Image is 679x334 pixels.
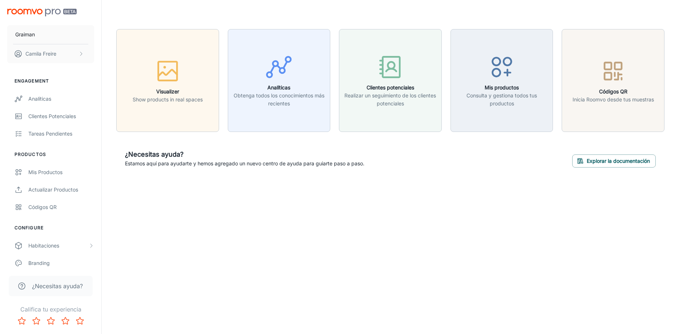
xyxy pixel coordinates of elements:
[133,96,203,104] p: Show products in real spaces
[125,149,364,160] h6: ¿Necesitas ayuda?
[233,84,326,92] h6: Analíticas
[28,130,94,138] div: Tareas pendientes
[7,44,94,63] button: Camila Freire
[344,92,437,108] p: Realizar un seguimiento de los clientes potenciales
[25,50,56,58] p: Camila Freire
[455,84,549,92] h6: Mis productos
[339,29,442,132] button: Clientes potencialesRealizar un seguimiento de los clientes potenciales
[28,186,94,194] div: Actualizar productos
[572,154,656,168] button: Explorar la documentación
[573,88,654,96] h6: Códigos QR
[116,29,219,132] button: VisualizerShow products in real spaces
[15,31,35,39] p: Graiman
[562,29,664,132] button: Códigos QRInicia Roomvo desde tus muestras
[133,88,203,96] h6: Visualizer
[344,84,437,92] h6: Clientes potenciales
[28,203,94,211] div: Códigos QR
[125,160,364,168] p: Estamos aquí para ayudarte y hemos agregado un nuevo centro de ayuda para guiarte paso a paso.
[450,29,553,132] button: Mis productosConsulta y gestiona todos tus productos
[28,112,94,120] div: Clientes potenciales
[28,168,94,176] div: Mis productos
[7,9,77,16] img: Roomvo PRO Beta
[339,76,442,84] a: Clientes potencialesRealizar un seguimiento de los clientes potenciales
[573,96,654,104] p: Inicia Roomvo desde tus muestras
[228,76,331,84] a: AnalíticasObtenga todos los conocimientos más recientes
[7,25,94,44] button: Graiman
[572,157,656,164] a: Explorar la documentación
[228,29,331,132] button: AnalíticasObtenga todos los conocimientos más recientes
[233,92,326,108] p: Obtenga todos los conocimientos más recientes
[562,76,664,84] a: Códigos QRInicia Roomvo desde tus muestras
[28,95,94,103] div: Analíticas
[450,76,553,84] a: Mis productosConsulta y gestiona todos tus productos
[455,92,549,108] p: Consulta y gestiona todos tus productos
